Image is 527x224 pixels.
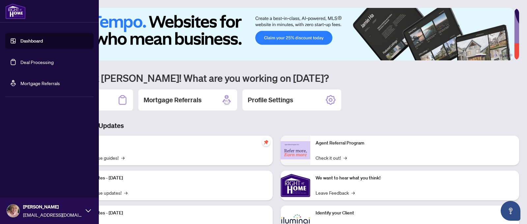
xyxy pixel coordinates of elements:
[5,3,26,19] img: logo
[476,54,486,56] button: 1
[505,54,507,56] button: 5
[121,154,125,161] span: →
[248,95,293,105] h2: Profile Settings
[20,80,60,86] a: Mortgage Referrals
[23,211,82,218] span: [EMAIL_ADDRESS][DOMAIN_NAME]
[69,175,267,182] p: Platform Updates - [DATE]
[501,201,520,221] button: Open asap
[351,189,355,196] span: →
[124,189,127,196] span: →
[316,189,355,196] a: Leave Feedback→
[262,138,270,146] span: pushpin
[20,38,43,44] a: Dashboard
[144,95,202,105] h2: Mortgage Referrals
[510,54,513,56] button: 6
[7,205,19,217] img: Profile Icon
[69,140,267,147] p: Self-Help
[69,209,267,217] p: Platform Updates - [DATE]
[23,203,82,210] span: [PERSON_NAME]
[489,54,491,56] button: 2
[499,54,502,56] button: 4
[316,175,514,182] p: We want to hear what you think!
[281,141,310,159] img: Agent Referral Program
[34,72,519,84] h1: Welcome back [PERSON_NAME]! What are you working on [DATE]?
[316,154,347,161] a: Check it out!→
[344,154,347,161] span: →
[34,121,519,130] h3: Brokerage & Industry Updates
[316,209,514,217] p: Identify your Client
[34,8,514,60] img: Slide 0
[316,140,514,147] p: Agent Referral Program
[20,59,54,65] a: Deal Processing
[494,54,497,56] button: 3
[281,171,310,200] img: We want to hear what you think!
